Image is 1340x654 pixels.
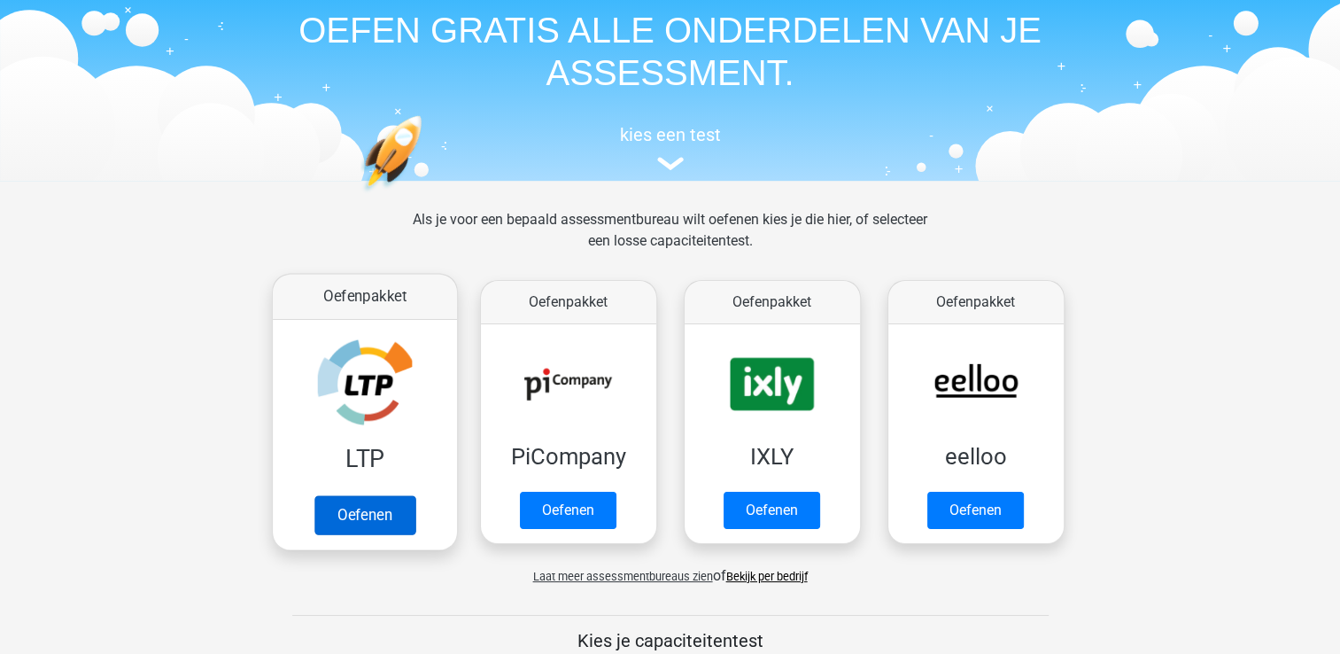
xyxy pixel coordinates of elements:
div: Als je voor een bepaald assessmentbureau wilt oefenen kies je die hier, of selecteer een losse ca... [399,209,941,273]
h1: OEFEN GRATIS ALLE ONDERDELEN VAN JE ASSESSMENT. [263,9,1078,94]
a: Oefenen [520,492,616,529]
a: Bekijk per bedrijf [726,570,808,583]
div: of [263,551,1078,587]
h5: Kies je capaciteitentest [292,630,1049,651]
a: Oefenen [314,495,414,534]
a: kies een test [263,124,1078,171]
span: Laat meer assessmentbureaus zien [533,570,713,583]
h5: kies een test [263,124,1078,145]
img: oefenen [360,115,491,276]
img: assessment [657,157,684,170]
a: Oefenen [724,492,820,529]
a: Oefenen [927,492,1024,529]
